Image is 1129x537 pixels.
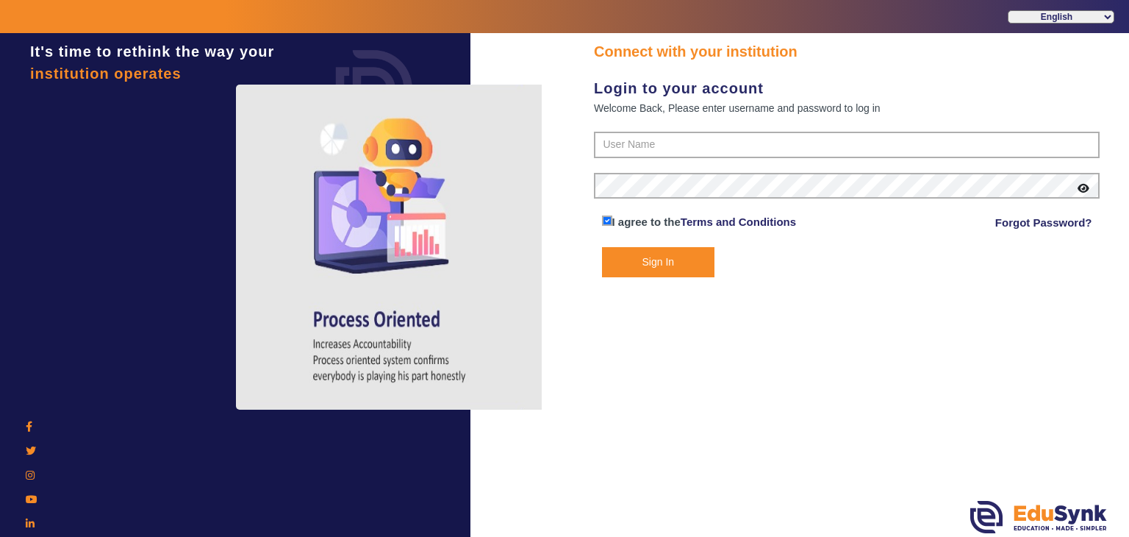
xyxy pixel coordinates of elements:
[594,40,1100,63] div: Connect with your institution
[30,43,274,60] span: It's time to rethink the way your
[594,99,1100,117] div: Welcome Back, Please enter username and password to log in
[612,216,681,228] span: I agree to the
[30,65,182,82] span: institution operates
[995,214,1092,232] a: Forgot Password?
[594,132,1100,158] input: User Name
[594,77,1100,99] div: Login to your account
[319,33,429,143] img: login.png
[602,247,715,277] button: Sign In
[970,501,1107,533] img: edusynk.png
[681,216,796,228] a: Terms and Conditions
[236,85,545,410] img: login4.png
